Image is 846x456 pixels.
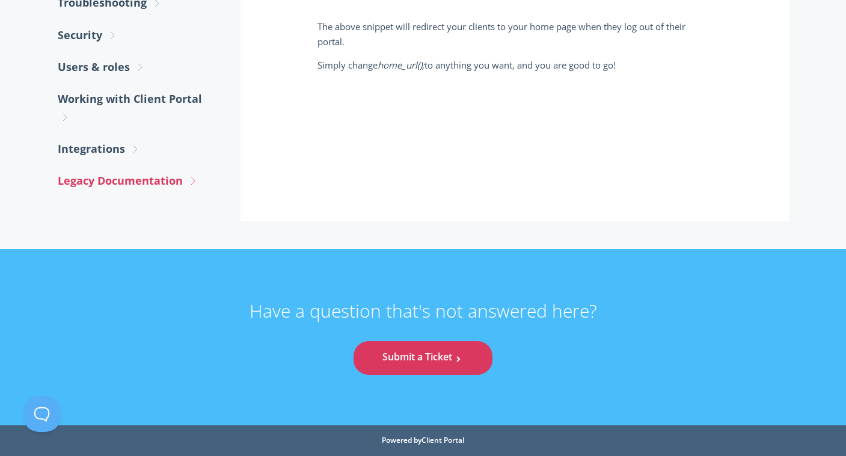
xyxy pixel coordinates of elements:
p: Have a question that's not answered here? [250,300,597,342]
a: Users & roles [58,51,216,83]
a: Integrations [58,133,216,165]
a: Client Portal [421,435,464,445]
iframe: Toggle Customer Support [24,396,60,432]
li: Powered by [382,437,464,444]
p: The above snippet will redirect your clients to your home page when they log out of their portal. [317,19,712,49]
a: Security [58,19,216,51]
a: Submit a Ticket [354,341,492,374]
a: Legacy Documentation [58,165,216,197]
a: Working with Client Portal [58,83,216,133]
p: Simply change to anything you want, and you are good to go! [317,58,712,72]
em: home_url(); [378,59,425,71]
